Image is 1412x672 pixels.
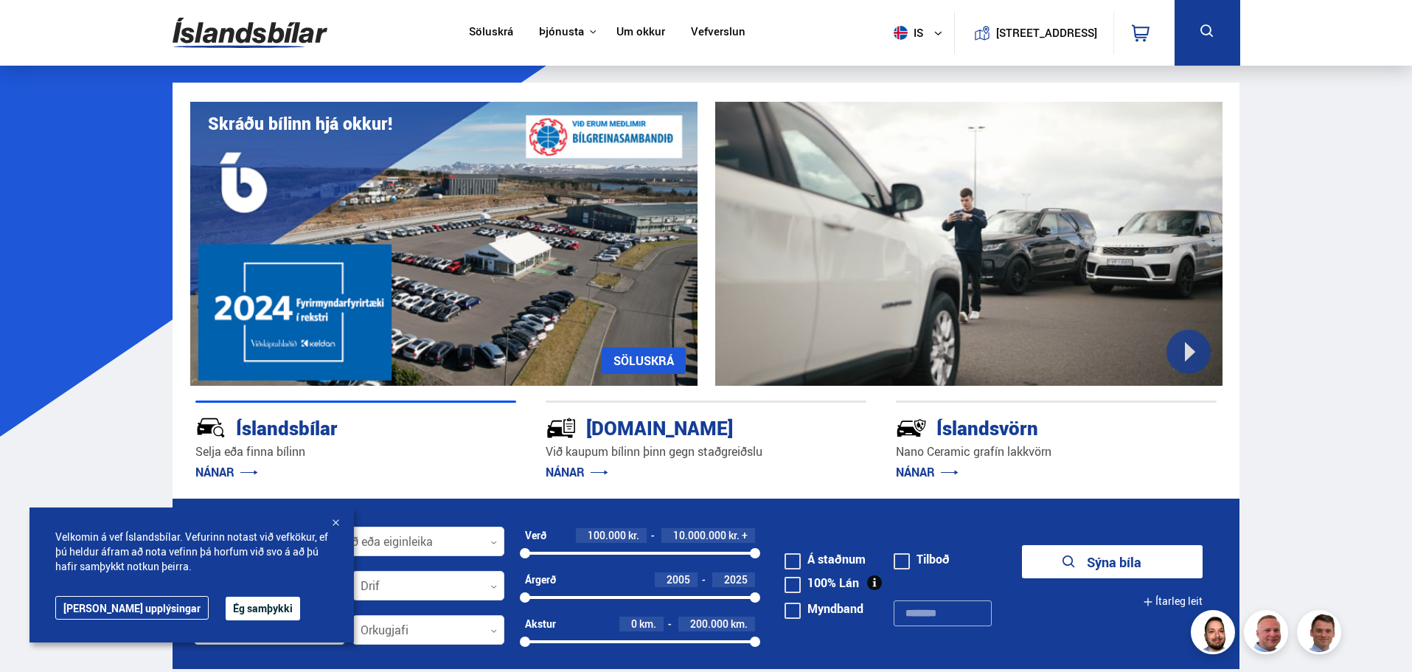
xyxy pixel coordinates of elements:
span: kr. [628,530,639,541]
div: Íslandsbílar [195,414,464,440]
img: eKx6w-_Home_640_.png [190,102,698,386]
p: Nano Ceramic grafín lakkvörn [896,443,1217,460]
a: NÁNAR [546,464,608,480]
a: [STREET_ADDRESS] [962,12,1105,54]
a: Um okkur [616,25,665,41]
span: + [742,530,748,541]
span: 10.000.000 [673,528,726,542]
label: 100% Lán [785,577,859,589]
button: Ítarleg leit [1143,585,1203,618]
img: siFngHWaQ9KaOqBr.png [1246,612,1290,657]
button: [STREET_ADDRESS] [1002,27,1092,39]
label: Myndband [785,603,863,614]
span: 200.000 [690,617,728,631]
a: SÖLUSKRÁ [602,347,686,374]
h1: Skráðu bílinn hjá okkur! [208,114,392,134]
p: Selja eða finna bílinn [195,443,516,460]
button: Ég samþykki [226,597,300,620]
label: Á staðnum [785,553,866,565]
span: 2005 [667,572,690,586]
img: JRvxyua_JYH6wB4c.svg [195,412,226,443]
span: Velkomin á vef Íslandsbílar. Vefurinn notast við vefkökur, ef þú heldur áfram að nota vefinn þá h... [55,530,328,574]
a: Söluskrá [469,25,513,41]
span: 2025 [724,572,748,586]
span: 0 [631,617,637,631]
a: Vefverslun [691,25,745,41]
img: nhp88E3Fdnt1Opn2.png [1193,612,1237,657]
span: kr. [728,530,740,541]
span: km. [731,618,748,630]
img: tr5P-W3DuiFaO7aO.svg [546,412,577,443]
div: Akstur [525,618,556,630]
img: -Svtn6bYgwAsiwNX.svg [896,412,927,443]
span: 100.000 [588,528,626,542]
button: Þjónusta [539,25,584,39]
p: Við kaupum bílinn þinn gegn staðgreiðslu [546,443,866,460]
button: Sýna bíla [1022,545,1203,578]
div: Verð [525,530,546,541]
button: is [888,11,954,55]
span: km. [639,618,656,630]
div: Íslandsvörn [896,414,1164,440]
img: svg+xml;base64,PHN2ZyB4bWxucz0iaHR0cDovL3d3dy53My5vcmcvMjAwMC9zdmciIHdpZHRoPSI1MTIiIGhlaWdodD0iNT... [894,26,908,40]
a: NÁNAR [896,464,959,480]
a: NÁNAR [195,464,258,480]
div: Árgerð [525,574,556,586]
label: Tilboð [894,553,950,565]
div: [DOMAIN_NAME] [546,414,814,440]
span: is [888,26,925,40]
img: G0Ugv5HjCgRt.svg [173,9,327,57]
img: FbJEzSuNWCJXmdc-.webp [1299,612,1343,657]
a: [PERSON_NAME] upplýsingar [55,596,209,620]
